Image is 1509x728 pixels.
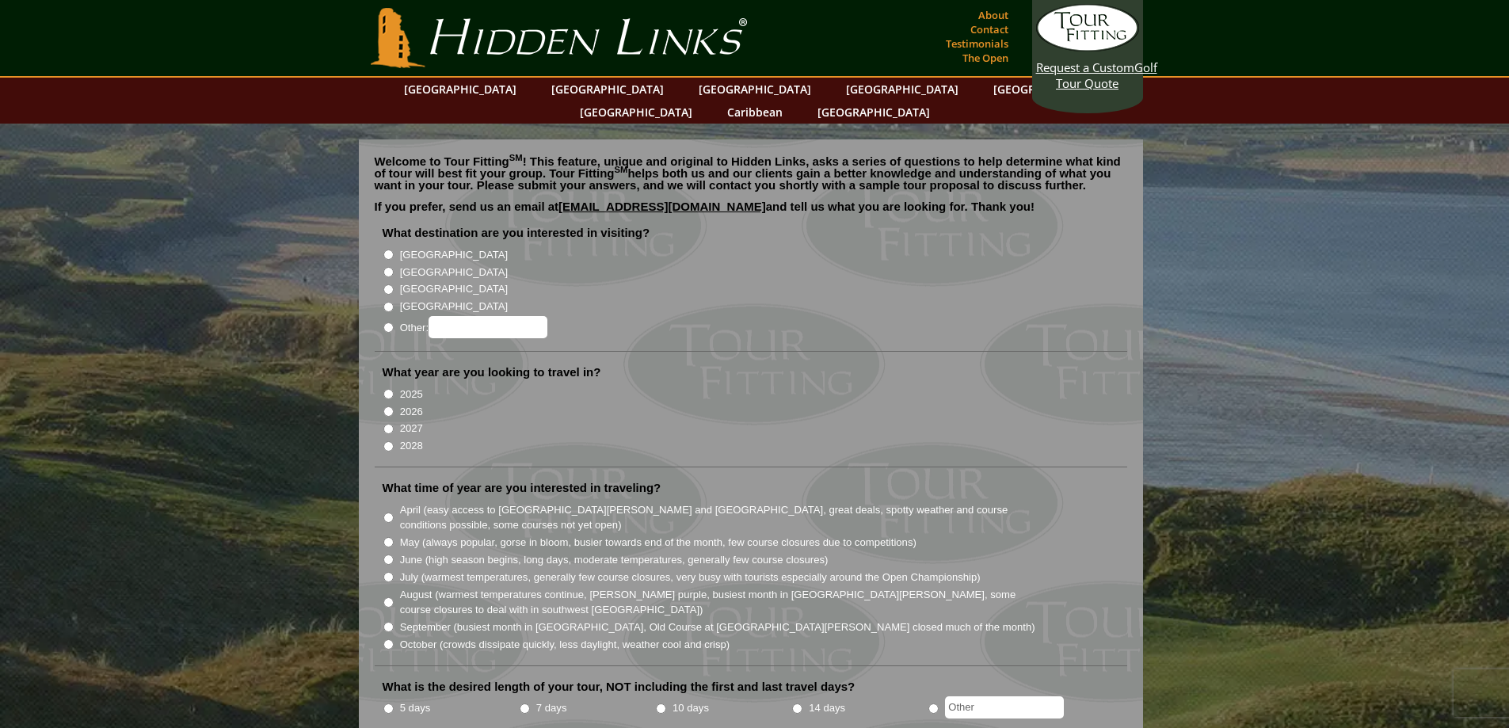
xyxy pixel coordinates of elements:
[383,225,650,241] label: What destination are you interested in visiting?
[429,316,547,338] input: Other:
[400,438,423,454] label: 2028
[400,570,981,585] label: July (warmest temperatures, generally few course closures, very busy with tourists especially aro...
[400,637,730,653] label: October (crowds dissipate quickly, less daylight, weather cool and crisp)
[536,700,567,716] label: 7 days
[400,587,1037,618] label: August (warmest temperatures continue, [PERSON_NAME] purple, busiest month in [GEOGRAPHIC_DATA][P...
[400,619,1035,635] label: September (busiest month in [GEOGRAPHIC_DATA], Old Course at [GEOGRAPHIC_DATA][PERSON_NAME] close...
[945,696,1064,718] input: Other
[838,78,966,101] a: [GEOGRAPHIC_DATA]
[400,535,916,551] label: May (always popular, gorse in bloom, busier towards end of the month, few course closures due to ...
[958,47,1012,69] a: The Open
[942,32,1012,55] a: Testimonials
[383,364,601,380] label: What year are you looking to travel in?
[691,78,819,101] a: [GEOGRAPHIC_DATA]
[810,101,938,124] a: [GEOGRAPHIC_DATA]
[375,155,1127,191] p: Welcome to Tour Fitting ! This feature, unique and original to Hidden Links, asks a series of que...
[966,18,1012,40] a: Contact
[719,101,791,124] a: Caribbean
[383,679,855,695] label: What is the desired length of your tour, NOT including the first and last travel days?
[400,502,1037,533] label: April (easy access to [GEOGRAPHIC_DATA][PERSON_NAME] and [GEOGRAPHIC_DATA], great deals, spotty w...
[558,200,766,213] a: [EMAIL_ADDRESS][DOMAIN_NAME]
[673,700,709,716] label: 10 days
[396,78,524,101] a: [GEOGRAPHIC_DATA]
[400,265,508,280] label: [GEOGRAPHIC_DATA]
[1036,59,1134,75] span: Request a Custom
[400,404,423,420] label: 2026
[400,247,508,263] label: [GEOGRAPHIC_DATA]
[400,700,431,716] label: 5 days
[572,101,700,124] a: [GEOGRAPHIC_DATA]
[509,153,523,162] sup: SM
[615,165,628,174] sup: SM
[400,552,829,568] label: June (high season begins, long days, moderate temperatures, generally few course closures)
[375,200,1127,224] p: If you prefer, send us an email at and tell us what you are looking for. Thank you!
[383,480,661,496] label: What time of year are you interested in traveling?
[400,316,547,338] label: Other:
[809,700,845,716] label: 14 days
[974,4,1012,26] a: About
[400,421,423,436] label: 2027
[400,387,423,402] label: 2025
[543,78,672,101] a: [GEOGRAPHIC_DATA]
[1036,4,1139,91] a: Request a CustomGolf Tour Quote
[985,78,1114,101] a: [GEOGRAPHIC_DATA]
[400,299,508,314] label: [GEOGRAPHIC_DATA]
[400,281,508,297] label: [GEOGRAPHIC_DATA]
